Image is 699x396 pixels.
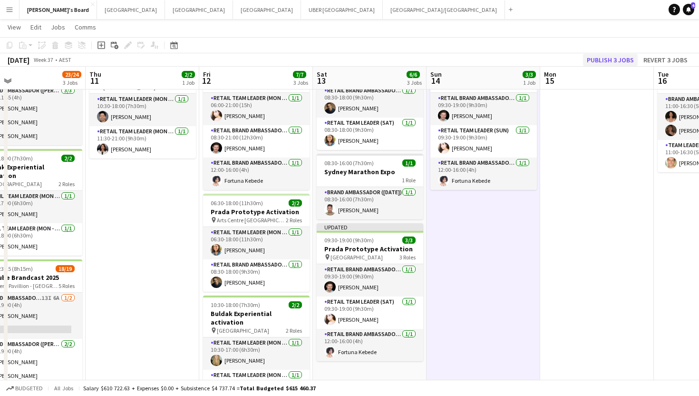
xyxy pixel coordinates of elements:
[683,4,694,15] a: 4
[83,385,316,392] div: Salary $610 722.63 + Expenses $0.00 + Subsistence $4 737.74 =
[203,52,310,190] app-job-card: Updated06:00-21:00 (15h)3/3Prada Prototype Activation [GEOGRAPHIC_DATA]3 RolesRETAIL Team Leader ...
[203,259,310,292] app-card-role: RETAIL Brand Ambassador (Mon - Fri)1/108:30-18:00 (9h30m)[PERSON_NAME]
[315,75,327,86] span: 13
[317,223,423,361] app-job-card: Updated09:30-19:00 (9h30m)3/3Prada Prototype Activation [GEOGRAPHIC_DATA]3 RolesRETAIL Brand Amba...
[59,56,71,63] div: AEST
[203,158,310,190] app-card-role: RETAIL Brand Ambassador (Mon - Fri)1/112:00-16:00 (4h)Fortuna Kebede
[402,177,416,184] span: 1 Role
[317,154,423,219] app-job-card: 08:30-16:00 (7h30m)1/1Sydney Marathon Expo1 RoleBrand Ambassador ([DATE])1/108:30-16:00 (7h30m)[P...
[19,0,97,19] button: [PERSON_NAME]'s Board
[317,168,423,176] h3: Sydney Marathon Expo
[324,159,374,167] span: 08:30-16:00 (7h30m)
[89,126,196,158] app-card-role: RETAIL Team Leader (Mon - Fri)1/111:30-21:00 (9h30m)[PERSON_NAME]
[402,237,416,244] span: 3/3
[63,79,81,86] div: 3 Jobs
[5,383,44,394] button: Budgeted
[656,75,669,86] span: 16
[293,71,306,78] span: 7/7
[56,265,75,272] span: 18/19
[203,125,310,158] app-card-role: RETAIL Brand Ambassador (Mon - Fri)1/108:30-21:00 (12h30m)[PERSON_NAME]
[89,52,196,158] app-job-card: 10:30-21:00 (10h30m)2/2Buldak Experiential activation [GEOGRAPHIC_DATA]2 RolesRETAIL Team Leader ...
[182,79,194,86] div: 1 Job
[233,0,301,19] button: [GEOGRAPHIC_DATA]
[71,21,100,33] a: Comms
[203,208,310,216] h3: Prada Prototype Activation
[58,180,75,188] span: 2 Roles
[407,79,422,86] div: 3 Jobs
[317,329,423,361] app-card-role: RETAIL Brand Ambassador ([DATE])1/112:00-16:00 (4h)Fortuna Kebede
[402,159,416,167] span: 1/1
[286,217,302,224] span: 2 Roles
[75,23,96,31] span: Comms
[640,54,691,66] button: Revert 3 jobs
[165,0,233,19] button: [GEOGRAPHIC_DATA]
[89,94,196,126] app-card-role: RETAIL Team Leader (Mon - Fri)1/110:30-18:00 (7h30m)[PERSON_NAME]
[58,282,75,289] span: 5 Roles
[399,254,416,261] span: 3 Roles
[47,21,69,33] a: Jobs
[202,75,211,86] span: 12
[317,245,423,253] h3: Prada Prototype Activation
[89,70,101,79] span: Thu
[523,71,536,78] span: 3/3
[430,52,537,190] app-job-card: Updated09:30-19:00 (9h30m)3/3Prada Prototype Activation [GEOGRAPHIC_DATA]3 RolesRETAIL Brand Amba...
[27,21,45,33] a: Edit
[317,70,327,79] span: Sat
[15,385,43,392] span: Budgeted
[430,93,537,125] app-card-role: RETAIL Brand Ambassador ([DATE])1/109:30-19:00 (9h30m)[PERSON_NAME]
[8,23,21,31] span: View
[52,385,75,392] span: All jobs
[317,264,423,297] app-card-role: RETAIL Brand Ambassador ([DATE])1/109:30-19:00 (9h30m)[PERSON_NAME]
[182,71,195,78] span: 2/2
[430,125,537,158] app-card-role: RETAIL Team Leader (Sun)1/109:30-19:00 (9h30m)[PERSON_NAME]
[317,118,423,150] app-card-role: RETAIL Team Leader (Sat)1/108:30-18:00 (9h30m)[PERSON_NAME]
[544,70,556,79] span: Mon
[97,0,165,19] button: [GEOGRAPHIC_DATA]
[31,56,55,63] span: Week 37
[317,52,423,150] app-job-card: 08:30-18:00 (9h30m)2/2Prada Prototype Activation Arts Centre [GEOGRAPHIC_DATA]2 RolesRETAIL Brand...
[383,0,505,19] button: [GEOGRAPHIC_DATA]/[GEOGRAPHIC_DATA]
[51,23,65,31] span: Jobs
[61,155,75,162] span: 2/2
[203,70,211,79] span: Fri
[30,23,41,31] span: Edit
[330,254,383,261] span: [GEOGRAPHIC_DATA]
[240,385,316,392] span: Total Budgeted $615 460.37
[407,71,420,78] span: 6/6
[317,297,423,329] app-card-role: RETAIL Team Leader (Sat)1/109:30-19:00 (9h30m)[PERSON_NAME]
[88,75,101,86] span: 11
[8,55,29,65] div: [DATE]
[289,199,302,207] span: 2/2
[211,199,263,207] span: 06:30-18:00 (11h30m)
[217,217,286,224] span: Arts Centre [GEOGRAPHIC_DATA]
[317,85,423,118] app-card-role: RETAIL Brand Ambassador ([DATE])1/108:30-18:00 (9h30m)[PERSON_NAME]
[211,301,260,308] span: 10:30-18:00 (7h30m)
[203,93,310,125] app-card-role: RETAIL Team Leader (Mon - Fri)1/106:00-21:00 (15h)[PERSON_NAME]
[289,301,302,308] span: 2/2
[324,237,374,244] span: 09:30-19:00 (9h30m)
[691,2,695,9] span: 4
[301,0,383,19] button: UBER [GEOGRAPHIC_DATA]
[203,227,310,259] app-card-role: RETAIL Team Leader (Mon - Fri)1/106:30-18:00 (11h30m)[PERSON_NAME]
[203,337,310,370] app-card-role: RETAIL Team Leader (Mon - Fri)1/110:30-17:00 (6h30m)[PERSON_NAME]
[286,327,302,334] span: 2 Roles
[4,21,25,33] a: View
[317,187,423,219] app-card-role: Brand Ambassador ([DATE])1/108:30-16:00 (7h30m)[PERSON_NAME]
[293,79,308,86] div: 3 Jobs
[62,71,81,78] span: 23/24
[658,70,669,79] span: Tue
[583,54,638,66] button: Publish 3 jobs
[430,70,442,79] span: Sun
[429,75,442,86] span: 14
[523,79,535,86] div: 1 Job
[203,309,310,327] h3: Buldak Experiential activation
[203,194,310,292] app-job-card: 06:30-18:00 (11h30m)2/2Prada Prototype Activation Arts Centre [GEOGRAPHIC_DATA]2 RolesRETAIL Team...
[543,75,556,86] span: 15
